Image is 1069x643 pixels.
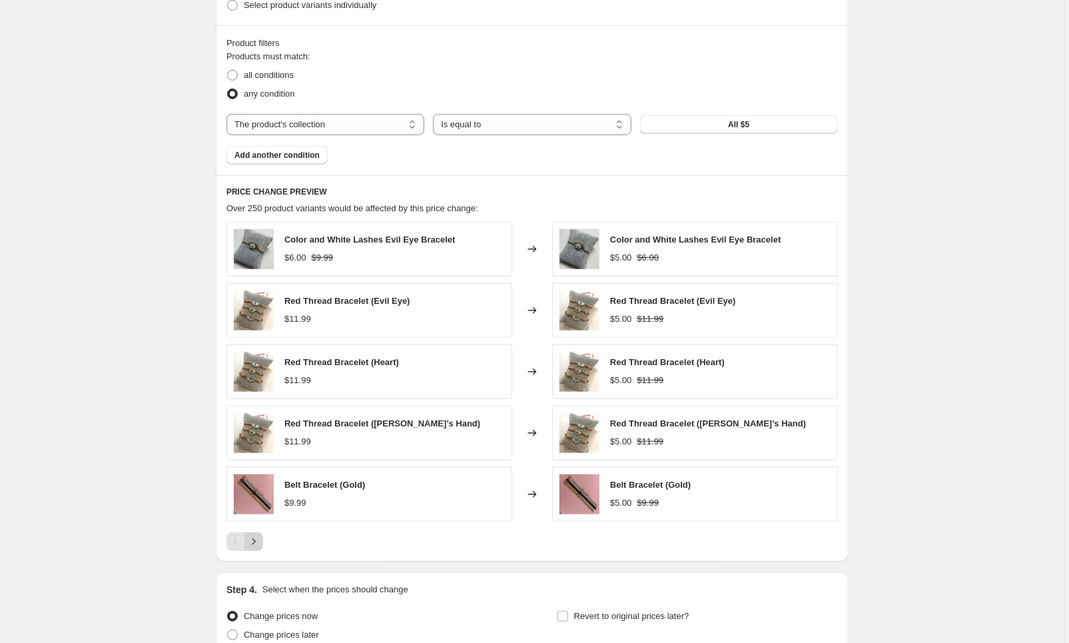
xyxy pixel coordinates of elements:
[234,150,320,161] span: Add another condition
[234,291,274,330] img: image_b659ef7e-75ce-4cbb-b31d-a2666fd5a29e_80x.jpg
[226,203,478,213] span: Over 250 product variants would be affected by this price change:
[610,496,632,510] div: $5.00
[637,435,664,448] strike: $11.99
[226,583,257,596] h2: Step 4.
[284,435,311,448] div: $11.99
[610,435,632,448] div: $5.00
[284,251,306,265] div: $6.00
[226,51,310,61] span: Products must match:
[610,296,736,306] span: Red Thread Bracelet (Evil Eye)
[559,352,599,392] img: image_b659ef7e-75ce-4cbb-b31d-a2666fd5a29e_80x.jpg
[610,235,781,245] span: Color and White Lashes Evil Eye Bracelet
[637,496,659,510] strike: $9.99
[610,418,806,428] span: Red Thread Bracelet ([PERSON_NAME]’s Hand)
[262,583,408,596] p: Select when the prices should change
[244,70,294,80] span: all conditions
[284,418,480,428] span: Red Thread Bracelet ([PERSON_NAME]’s Hand)
[610,357,725,367] span: Red Thread Bracelet (Heart)
[728,119,749,130] span: All $5
[610,374,632,387] div: $5.00
[234,352,274,392] img: image_b659ef7e-75ce-4cbb-b31d-a2666fd5a29e_80x.jpg
[610,313,632,326] div: $5.00
[284,357,399,367] span: Red Thread Bracelet (Heart)
[284,480,365,490] span: Belt Bracelet (Gold)
[226,187,838,197] h6: PRICE CHANGE PREVIEW
[234,474,274,514] img: B047F9E2-712F-43B4-8A93-17F9442537B9_80x.jpg
[610,251,632,265] div: $5.00
[559,413,599,453] img: image_b659ef7e-75ce-4cbb-b31d-a2666fd5a29e_80x.jpg
[234,413,274,453] img: image_b659ef7e-75ce-4cbb-b31d-a2666fd5a29e_80x.jpg
[234,229,274,269] img: image_6eb4bd9a-6e07-4fae-ab34-f6ccd1629561_80x.jpg
[284,235,455,245] span: Color and White Lashes Evil Eye Bracelet
[637,313,664,326] strike: $11.99
[610,480,691,490] span: Belt Bracelet (Gold)
[559,474,599,514] img: B047F9E2-712F-43B4-8A93-17F9442537B9_80x.jpg
[559,291,599,330] img: image_b659ef7e-75ce-4cbb-b31d-a2666fd5a29e_80x.jpg
[637,374,664,387] strike: $11.99
[244,532,263,551] button: Next
[559,229,599,269] img: image_6eb4bd9a-6e07-4fae-ab34-f6ccd1629561_80x.jpg
[244,630,319,640] span: Change prices later
[637,251,659,265] strike: $6.00
[226,37,838,50] div: Product filters
[226,146,328,165] button: Add another condition
[244,89,295,99] span: any condition
[244,611,318,621] span: Change prices now
[574,611,689,621] span: Revert to original prices later?
[312,251,334,265] strike: $9.99
[284,313,311,326] div: $11.99
[284,374,311,387] div: $11.99
[284,296,410,306] span: Red Thread Bracelet (Evil Eye)
[284,496,306,510] div: $9.99
[640,115,838,134] button: All $5
[226,532,263,551] nav: Pagination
